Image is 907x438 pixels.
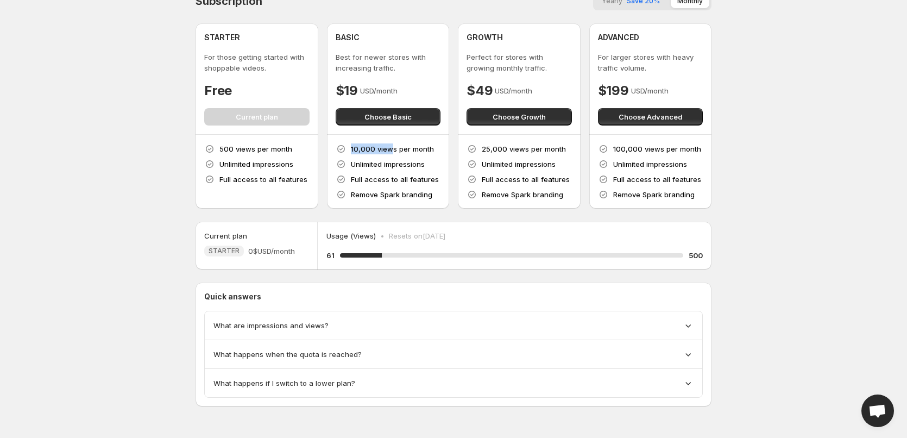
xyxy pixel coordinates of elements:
h4: GROWTH [467,32,503,43]
p: Unlimited impressions [613,159,687,170]
h4: STARTER [204,32,240,43]
h5: 500 [689,250,703,261]
p: Remove Spark branding [482,189,563,200]
p: Full access to all features [219,174,307,185]
button: Choose Advanced [598,108,703,126]
p: Unlimited impressions [351,159,425,170]
h4: $199 [598,82,629,99]
span: Choose Advanced [619,111,682,122]
p: Perfect for stores with growing monthly traffic. [467,52,572,73]
p: • [380,230,385,241]
div: Open chat [861,395,894,427]
p: Best for newer stores with increasing traffic. [336,52,441,73]
p: Remove Spark branding [351,189,432,200]
h4: $49 [467,82,493,99]
span: What happens if I switch to a lower plan? [213,378,355,389]
span: What happens when the quota is reached? [213,349,362,360]
p: Full access to all features [351,174,439,185]
p: 10,000 views per month [351,143,434,154]
p: Full access to all features [482,174,570,185]
p: USD/month [495,85,532,96]
span: What are impressions and views? [213,320,329,331]
p: 500 views per month [219,143,292,154]
p: Unlimited impressions [482,159,556,170]
p: Unlimited impressions [219,159,293,170]
p: For larger stores with heavy traffic volume. [598,52,703,73]
h4: Free [204,82,232,99]
p: Usage (Views) [326,230,376,241]
button: Choose Basic [336,108,441,126]
h4: ADVANCED [598,32,639,43]
span: 0$ USD/month [248,246,295,256]
button: Choose Growth [467,108,572,126]
span: STARTER [209,247,240,255]
p: Quick answers [204,291,703,302]
p: 100,000 views per month [613,143,701,154]
p: Remove Spark branding [613,189,695,200]
h4: $19 [336,82,358,99]
p: 25,000 views per month [482,143,566,154]
p: Resets on [DATE] [389,230,445,241]
p: For those getting started with shoppable videos. [204,52,310,73]
h4: BASIC [336,32,360,43]
p: USD/month [631,85,669,96]
p: USD/month [360,85,398,96]
p: Full access to all features [613,174,701,185]
h5: 61 [326,250,335,261]
span: Choose Basic [364,111,412,122]
span: Choose Growth [493,111,546,122]
h5: Current plan [204,230,247,241]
